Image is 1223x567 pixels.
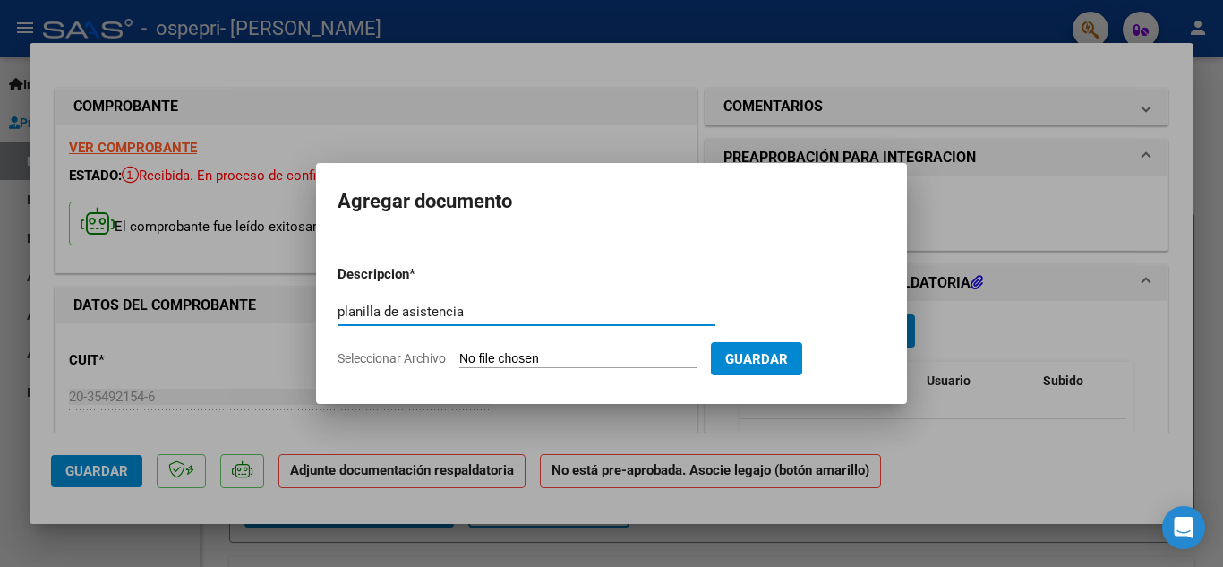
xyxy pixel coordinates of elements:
span: Seleccionar Archivo [338,351,446,365]
button: Guardar [711,342,802,375]
span: Guardar [725,351,788,367]
p: Descripcion [338,264,502,285]
h2: Agregar documento [338,185,885,219]
div: Open Intercom Messenger [1162,506,1205,549]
